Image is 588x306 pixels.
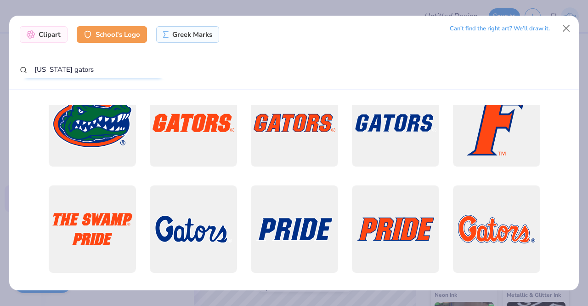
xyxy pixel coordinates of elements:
div: School's Logo [77,26,147,43]
div: Can’t find the right art? We’ll draw it. [450,21,550,37]
div: Greek Marks [156,26,219,43]
input: Search by name [20,61,167,78]
button: Close [558,20,575,37]
div: Clipart [20,26,68,43]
